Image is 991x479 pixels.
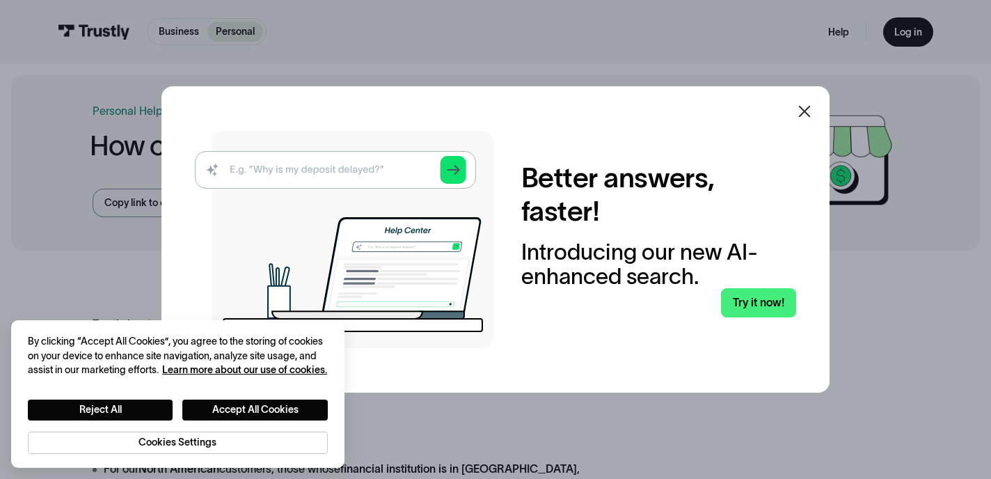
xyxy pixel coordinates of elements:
button: Accept All Cookies [182,400,328,421]
div: Privacy [28,334,328,455]
button: Reject All [28,400,173,421]
div: Introducing our new AI-enhanced search. [521,239,796,288]
div: Cookie banner [11,320,344,468]
button: Cookies Settings [28,432,328,454]
div: By clicking “Accept All Cookies”, you agree to the storing of cookies on your device to enhance s... [28,334,328,378]
a: Try it now! [721,288,796,317]
a: More information about your privacy, opens in a new tab [162,364,327,375]
h2: Better answers, faster! [521,162,796,228]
